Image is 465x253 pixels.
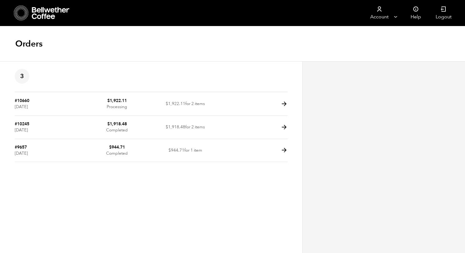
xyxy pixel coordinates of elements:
td: Processing [83,93,151,116]
a: #10245 [15,121,29,127]
span: $ [168,147,171,153]
span: 3 [15,69,29,84]
td: for 1 item [151,139,219,162]
td: for 2 items [151,93,219,116]
time: [DATE] [15,104,28,110]
a: #10660 [15,98,29,104]
time: [DATE] [15,127,28,133]
span: $ [166,124,168,130]
span: $ [107,98,110,104]
span: 1,922.11 [166,101,185,107]
bdi: 1,918.48 [107,121,127,127]
span: $ [107,121,110,127]
h1: Orders [15,38,42,49]
bdi: 944.71 [109,144,125,150]
a: #9657 [15,144,27,150]
span: $ [166,101,168,107]
td: Completed [83,116,151,139]
time: [DATE] [15,150,28,156]
td: for 2 items [151,116,219,139]
span: 944.71 [168,147,184,153]
span: $ [109,144,112,150]
span: 1,918.48 [166,124,185,130]
td: Completed [83,139,151,162]
bdi: 1,922.11 [107,98,127,104]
